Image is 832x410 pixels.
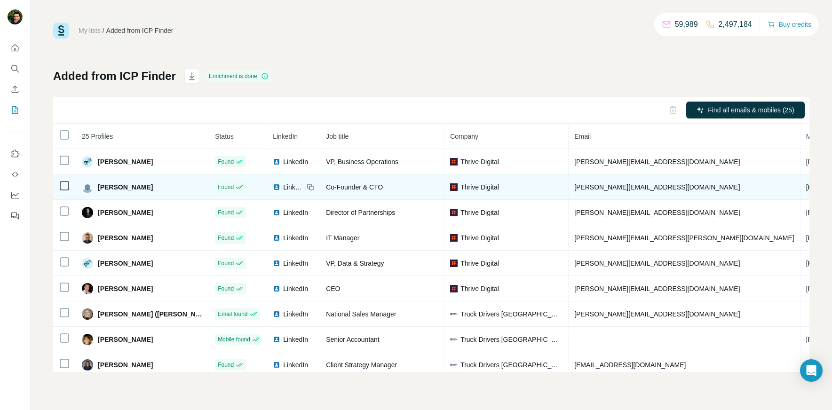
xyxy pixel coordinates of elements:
span: [PERSON_NAME][EMAIL_ADDRESS][DOMAIN_NAME] [574,285,740,292]
img: company-logo [450,310,458,318]
button: Feedback [8,207,23,224]
button: Search [8,60,23,77]
span: Thrive Digital [460,182,499,192]
div: Added from ICP Finder [106,26,174,35]
button: Use Surfe on LinkedIn [8,145,23,162]
img: Avatar [8,9,23,24]
a: My lists [79,27,101,34]
img: LinkedIn logo [273,209,280,216]
span: Found [218,208,234,217]
span: [PERSON_NAME] [98,360,153,370]
span: [PERSON_NAME] [98,233,153,243]
img: Avatar [82,359,93,371]
span: Co-Founder & CTO [326,183,383,191]
img: LinkedIn logo [273,183,280,191]
span: [PERSON_NAME] ([PERSON_NAME]) [98,309,203,319]
span: Thrive Digital [460,233,499,243]
img: LinkedIn logo [273,361,280,369]
span: Thrive Digital [460,157,499,166]
span: IT Manager [326,234,359,242]
p: 2,497,184 [719,19,752,30]
span: Job title [326,133,349,140]
img: company-logo [450,183,458,191]
span: [PERSON_NAME] [98,208,153,217]
img: Avatar [82,308,93,320]
span: National Sales Manager [326,310,396,318]
span: Truck Drivers [GEOGRAPHIC_DATA] [460,360,563,370]
span: CEO [326,285,340,292]
span: VP, Business Operations [326,158,398,166]
img: Avatar [82,156,93,167]
img: Avatar [82,207,93,218]
span: LinkedIn [273,133,298,140]
button: Quick start [8,39,23,56]
span: LinkedIn [283,182,304,192]
img: LinkedIn logo [273,336,280,343]
span: LinkedIn [283,360,308,370]
img: company-logo [450,158,458,166]
span: [PERSON_NAME][EMAIL_ADDRESS][DOMAIN_NAME] [574,209,740,216]
button: Enrich CSV [8,81,23,98]
span: LinkedIn [283,309,308,319]
span: [EMAIL_ADDRESS][DOMAIN_NAME] [574,361,686,369]
span: LinkedIn [283,233,308,243]
img: Avatar [82,283,93,294]
span: Found [218,158,234,166]
img: company-logo [450,336,458,343]
img: Avatar [82,334,93,345]
span: Client Strategy Manager [326,361,397,369]
span: LinkedIn [283,157,308,166]
button: My lists [8,102,23,118]
span: Found [218,234,234,242]
div: Enrichment is done [206,71,271,82]
span: Thrive Digital [460,208,499,217]
span: Director of Partnerships [326,209,395,216]
span: Thrive Digital [460,284,499,293]
span: Thrive Digital [460,259,499,268]
img: company-logo [450,285,458,292]
img: LinkedIn logo [273,260,280,267]
img: company-logo [450,260,458,267]
span: LinkedIn [283,335,308,344]
span: Found [218,259,234,268]
img: company-logo [450,234,458,242]
span: [PERSON_NAME] [98,284,153,293]
img: LinkedIn logo [273,285,280,292]
button: Dashboard [8,187,23,204]
img: Surfe Logo [53,23,69,39]
span: [PERSON_NAME][EMAIL_ADDRESS][DOMAIN_NAME] [574,260,740,267]
span: LinkedIn [283,284,308,293]
span: Truck Drivers [GEOGRAPHIC_DATA] [460,335,563,344]
span: [PERSON_NAME] [98,157,153,166]
span: Email found [218,310,247,318]
span: 25 Profiles [82,133,113,140]
span: [PERSON_NAME][EMAIL_ADDRESS][PERSON_NAME][DOMAIN_NAME] [574,234,794,242]
img: LinkedIn logo [273,158,280,166]
span: Truck Drivers [GEOGRAPHIC_DATA] [460,309,563,319]
span: Mobile found [218,335,250,344]
img: Avatar [82,258,93,269]
button: Use Surfe API [8,166,23,183]
div: Open Intercom Messenger [800,359,823,382]
span: LinkedIn [283,259,308,268]
span: LinkedIn [283,208,308,217]
img: LinkedIn logo [273,310,280,318]
span: Find all emails & mobiles (25) [708,105,794,115]
span: [PERSON_NAME][EMAIL_ADDRESS][DOMAIN_NAME] [574,310,740,318]
span: Found [218,284,234,293]
span: Found [218,361,234,369]
img: company-logo [450,361,458,369]
span: [PERSON_NAME][EMAIL_ADDRESS][DOMAIN_NAME] [574,183,740,191]
h1: Added from ICP Finder [53,69,176,84]
img: company-logo [450,209,458,216]
span: Senior Accountant [326,336,380,343]
span: Company [450,133,478,140]
button: Find all emails & mobiles (25) [686,102,805,118]
p: 59,989 [675,19,698,30]
span: Mobile [806,133,825,140]
span: Status [215,133,234,140]
img: Avatar [82,232,93,244]
span: [PERSON_NAME] [98,259,153,268]
button: Buy credits [768,18,811,31]
span: [PERSON_NAME] [98,182,153,192]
